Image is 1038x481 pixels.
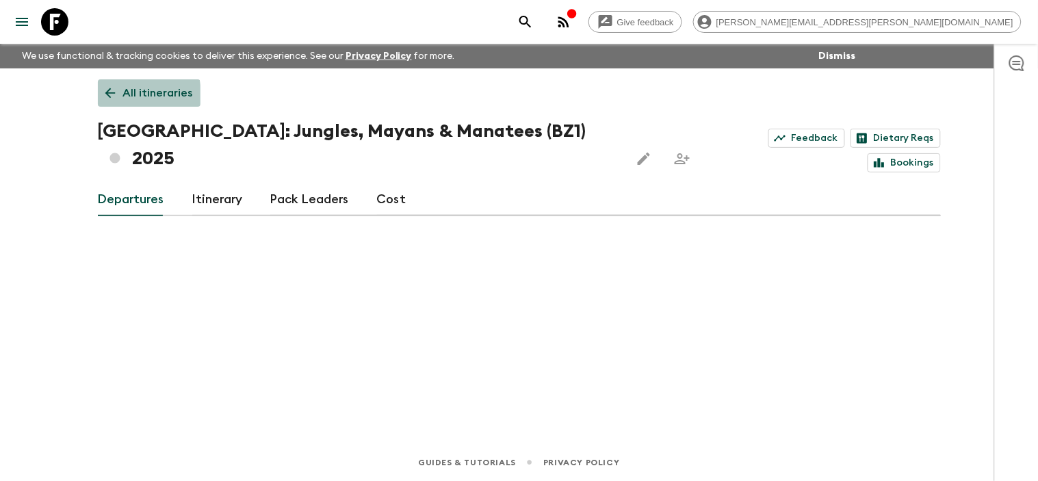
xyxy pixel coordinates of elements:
a: Dietary Reqs [851,129,941,148]
span: Share this itinerary [669,145,696,172]
button: Edit this itinerary [630,145,658,172]
a: Cost [377,183,406,216]
button: Dismiss [816,47,859,66]
span: [PERSON_NAME][EMAIL_ADDRESS][PERSON_NAME][DOMAIN_NAME] [709,17,1021,27]
p: We use functional & tracking cookies to deliver this experience. See our for more. [16,44,460,68]
a: Give feedback [588,11,682,33]
span: Give feedback [610,17,682,27]
a: Bookings [868,153,941,172]
a: Itinerary [192,183,243,216]
a: Feedback [768,129,845,148]
a: All itineraries [98,79,200,107]
a: Guides & Tutorials [418,455,516,470]
button: search adventures [512,8,539,36]
p: All itineraries [123,85,193,101]
a: Privacy Policy [543,455,619,470]
h1: [GEOGRAPHIC_DATA]: Jungles, Mayans & Manatees (BZ1) 2025 [98,118,619,172]
div: [PERSON_NAME][EMAIL_ADDRESS][PERSON_NAME][DOMAIN_NAME] [693,11,1022,33]
a: Departures [98,183,165,216]
button: menu [8,8,36,36]
a: Privacy Policy [346,51,412,61]
a: Pack Leaders [270,183,350,216]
